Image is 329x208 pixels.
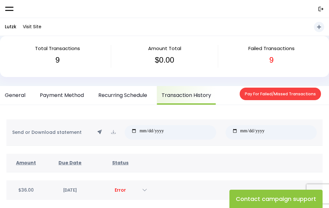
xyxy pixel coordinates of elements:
[148,45,181,52] span: Amount Total
[5,23,16,31] p: Lutzk
[40,187,101,194] div: [DATE]
[35,45,80,52] span: Total Transactions
[110,187,131,193] span: Error
[93,86,152,105] a: Recurring Schedule
[229,190,323,208] button: Contact campaign support
[101,160,140,166] div: Status
[6,119,323,146] div: Send or Download statement
[248,45,295,52] span: Failed Transactions
[12,186,40,194] p: $36.00
[12,160,40,166] div: Amount
[223,56,320,65] h3: 9
[116,56,213,65] h3: $0.00
[20,21,45,33] a: Visit Site
[35,86,89,105] a: Payment Method
[9,56,106,65] h3: 9
[314,22,324,32] button: add
[157,86,216,105] a: Transaction History
[240,88,321,100] button: Pay For Failed/Missed Transactions
[40,160,101,166] div: Due Date
[316,24,322,30] i: add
